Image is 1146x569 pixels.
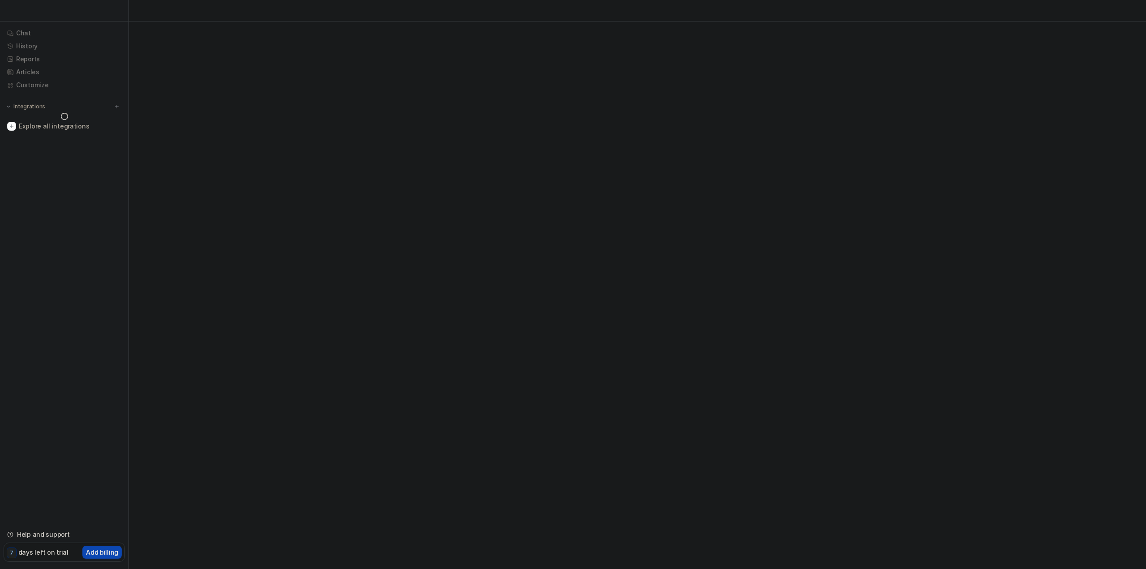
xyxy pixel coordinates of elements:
[4,66,125,78] a: Articles
[4,528,125,541] a: Help and support
[4,102,48,111] button: Integrations
[4,79,125,91] a: Customize
[5,103,12,110] img: expand menu
[114,103,120,110] img: menu_add.svg
[86,548,118,557] p: Add billing
[10,549,13,557] p: 7
[18,548,68,557] p: days left on trial
[82,546,122,559] button: Add billing
[4,40,125,52] a: History
[7,122,16,131] img: explore all integrations
[19,119,121,133] span: Explore all integrations
[4,53,125,65] a: Reports
[4,120,125,133] a: Explore all integrations
[4,27,125,39] a: Chat
[13,103,45,110] p: Integrations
